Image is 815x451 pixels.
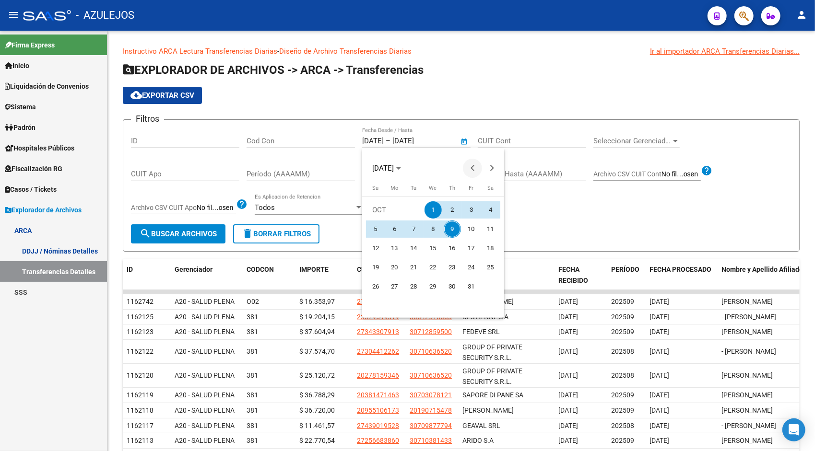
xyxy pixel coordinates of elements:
button: October 4, 2025 [481,200,500,220]
button: Next month [482,159,501,178]
span: 8 [425,220,442,238]
span: 10 [463,220,480,238]
span: 26 [367,278,384,295]
span: 22 [425,259,442,276]
span: 15 [425,240,442,257]
button: October 5, 2025 [366,220,385,239]
span: 11 [482,220,499,238]
span: [DATE] [372,164,394,173]
span: We [429,185,437,191]
span: 24 [463,259,480,276]
span: 18 [482,240,499,257]
span: 3 [463,201,480,219]
button: October 29, 2025 [424,277,443,296]
button: October 19, 2025 [366,258,385,277]
button: October 22, 2025 [424,258,443,277]
button: October 9, 2025 [443,220,462,239]
span: 14 [405,240,423,257]
button: October 25, 2025 [481,258,500,277]
span: 28 [405,278,423,295]
button: October 23, 2025 [443,258,462,277]
span: 4 [482,201,499,219]
span: 5 [367,220,384,238]
button: October 14, 2025 [404,239,424,258]
button: October 21, 2025 [404,258,424,277]
button: October 17, 2025 [462,239,481,258]
span: 7 [405,220,423,238]
button: October 27, 2025 [385,277,404,296]
span: 12 [367,240,384,257]
span: 20 [386,259,403,276]
span: 17 [463,240,480,257]
button: October 13, 2025 [385,239,404,258]
button: October 7, 2025 [404,220,424,239]
button: October 30, 2025 [443,277,462,296]
button: Previous month [463,159,482,178]
button: October 31, 2025 [462,277,481,296]
button: October 26, 2025 [366,277,385,296]
button: October 18, 2025 [481,239,500,258]
span: Su [372,185,378,191]
button: October 12, 2025 [366,239,385,258]
button: October 20, 2025 [385,258,404,277]
span: 27 [386,278,403,295]
span: 23 [444,259,461,276]
span: 19 [367,259,384,276]
button: Choose month and year [368,160,405,177]
span: Tu [411,185,417,191]
span: Fr [469,185,474,191]
span: 9 [444,220,461,238]
span: 29 [425,278,442,295]
span: 31 [463,278,480,295]
span: Mo [391,185,399,191]
span: Sa [487,185,494,191]
button: October 16, 2025 [443,239,462,258]
button: October 8, 2025 [424,220,443,239]
button: October 28, 2025 [404,277,424,296]
button: October 6, 2025 [385,220,404,239]
button: October 24, 2025 [462,258,481,277]
button: October 11, 2025 [481,220,500,239]
span: 30 [444,278,461,295]
span: 13 [386,240,403,257]
td: OCT [366,200,424,220]
button: October 3, 2025 [462,200,481,220]
div: Open Intercom Messenger [782,418,805,441]
button: October 15, 2025 [424,239,443,258]
span: 16 [444,240,461,257]
button: October 1, 2025 [424,200,443,220]
span: 6 [386,220,403,238]
button: October 2, 2025 [443,200,462,220]
span: Th [449,185,455,191]
span: 1 [425,201,442,219]
span: 21 [405,259,423,276]
span: 25 [482,259,499,276]
span: 2 [444,201,461,219]
button: October 10, 2025 [462,220,481,239]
